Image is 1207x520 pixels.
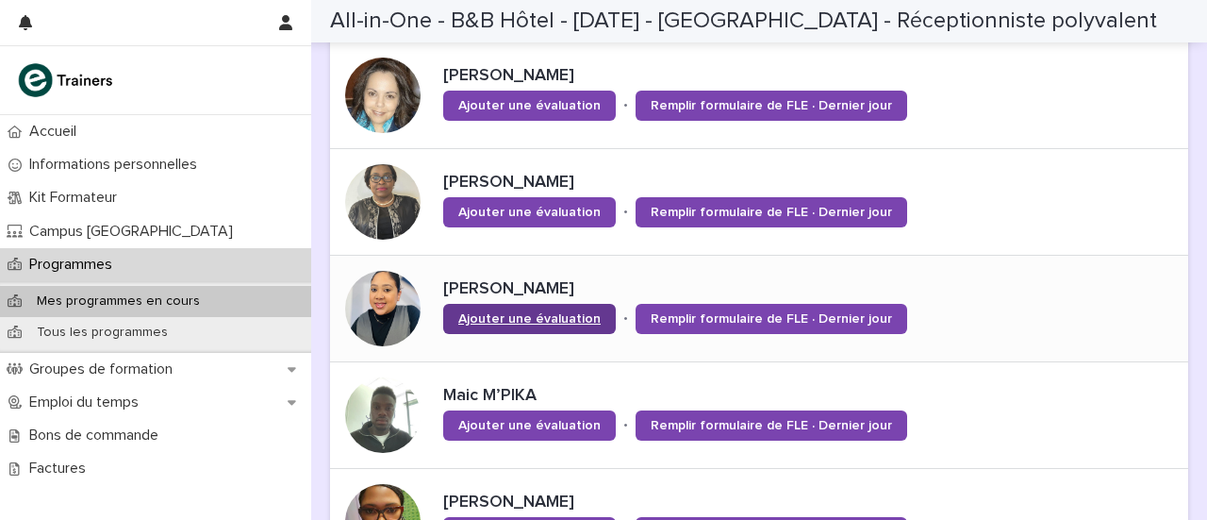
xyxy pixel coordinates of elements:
[330,256,1188,362] a: [PERSON_NAME]Ajouter une évaluation•Remplir formulaire de FLE · Dernier jour
[443,279,1038,300] p: [PERSON_NAME]
[22,156,212,174] p: Informations personnelles
[443,386,1000,407] p: Maic M’PIKA
[636,197,907,227] a: Remplir formulaire de FLE · Dernier jour
[22,256,127,274] p: Programmes
[651,99,892,112] span: Remplir formulaire de FLE · Dernier jour
[443,66,1038,87] p: [PERSON_NAME]
[443,91,616,121] a: Ajouter une évaluation
[330,149,1188,256] a: [PERSON_NAME]Ajouter une évaluation•Remplir formulaire de FLE · Dernier jour
[22,223,248,241] p: Campus [GEOGRAPHIC_DATA]
[623,310,628,327] p: •
[458,312,601,326] span: Ajouter une évaluation
[443,173,1038,193] p: [PERSON_NAME]
[22,325,183,341] p: Tous les programmes
[22,294,215,310] p: Mes programmes en cours
[651,312,892,326] span: Remplir formulaire de FLE · Dernier jour
[651,206,892,219] span: Remplir formulaire de FLE · Dernier jour
[15,61,119,99] img: K0CqGN7SDeD6s4JG8KQk
[330,42,1188,149] a: [PERSON_NAME]Ajouter une évaluation•Remplir formulaire de FLE · Dernier jour
[330,8,1157,35] h2: All-in-One - B&B Hôtel - [DATE] - [GEOGRAPHIC_DATA] - Réceptionniste polyvalent
[458,419,601,432] span: Ajouter une évaluation
[22,123,91,141] p: Accueil
[330,362,1188,469] a: Maic M’PIKAAjouter une évaluation•Remplir formulaire de FLE · Dernier jour
[443,197,616,227] a: Ajouter une évaluation
[636,304,907,334] a: Remplir formulaire de FLE · Dernier jour
[623,204,628,220] p: •
[458,99,601,112] span: Ajouter une évaluation
[443,411,616,441] a: Ajouter une évaluation
[22,361,188,378] p: Groupes de formation
[443,304,616,334] a: Ajouter une évaluation
[651,419,892,432] span: Remplir formulaire de FLE · Dernier jour
[22,427,174,445] p: Bons de commande
[636,411,907,441] a: Remplir formulaire de FLE · Dernier jour
[623,417,628,433] p: •
[22,189,132,207] p: Kit Formateur
[458,206,601,219] span: Ajouter une évaluation
[22,460,101,478] p: Factures
[636,91,907,121] a: Remplir formulaire de FLE · Dernier jour
[22,394,154,411] p: Emploi du temps
[443,493,1038,513] p: [PERSON_NAME]
[623,97,628,113] p: •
